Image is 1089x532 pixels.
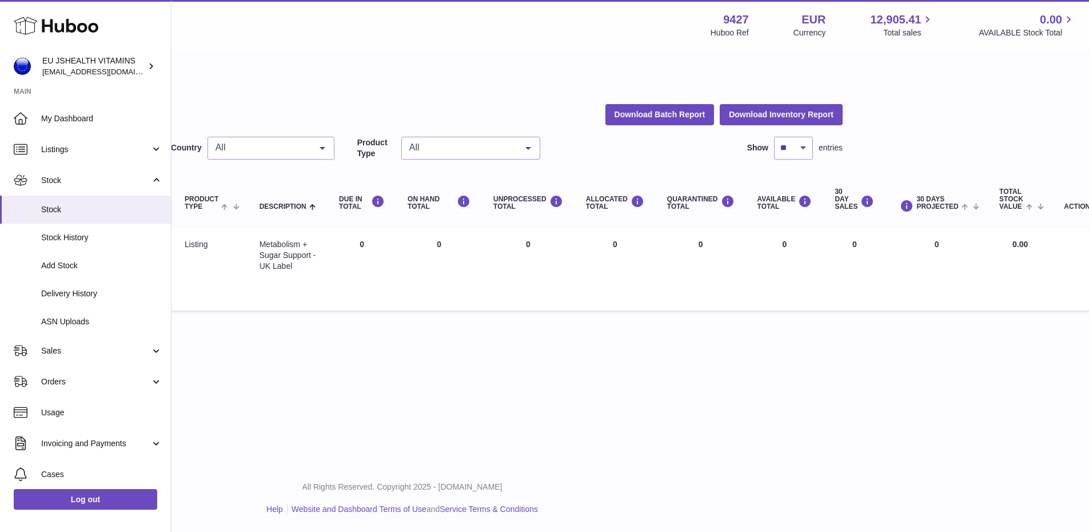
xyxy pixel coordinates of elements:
[42,67,168,76] span: [EMAIL_ADDRESS][DOMAIN_NAME]
[979,27,1075,38] span: AVAILABLE Stock Total
[482,228,575,311] td: 0
[723,12,749,27] strong: 9427
[41,346,150,356] span: Sales
[999,188,1023,211] span: Total stock value
[711,27,749,38] div: Huboo Ref
[328,228,396,311] td: 0
[916,196,958,211] span: 30 DAYS PROJECTED
[819,142,843,153] span: entries
[835,188,874,211] div: 30 DAY SALES
[339,195,385,211] div: DUE IN TOTAL
[883,27,934,38] span: Total sales
[292,505,426,514] a: Website and Dashboard Terms of Use
[408,195,470,211] div: ON HAND Total
[699,240,703,249] span: 0
[41,316,162,327] span: ASN Uploads
[667,195,735,211] div: QUARANTINED Total
[171,142,202,153] label: Country
[266,505,283,514] a: Help
[41,204,162,215] span: Stock
[720,104,843,125] button: Download Inventory Report
[357,137,396,159] label: Product Type
[213,142,311,153] span: All
[801,12,825,27] strong: EUR
[185,196,218,211] span: Product Type
[870,12,921,27] span: 12,905.41
[41,113,162,124] span: My Dashboard
[747,142,768,153] label: Show
[42,55,145,77] div: EU JSHEALTH VITAMINS
[885,228,988,311] td: 0
[605,104,715,125] button: Download Batch Report
[185,240,208,249] span: listing
[493,195,563,211] div: UNPROCESSED Total
[396,228,482,311] td: 0
[440,505,538,514] a: Service Terms & Conditions
[1012,240,1028,249] span: 0.00
[260,239,316,272] div: Metabolism + Sugar Support - UK Label
[746,228,824,311] td: 0
[41,438,150,449] span: Invoicing and Payments
[586,195,644,211] div: ALLOCATED Total
[41,288,162,299] span: Delivery History
[14,489,157,510] a: Log out
[41,469,162,480] span: Cases
[41,407,162,418] span: Usage
[41,175,150,186] span: Stock
[575,228,656,311] td: 0
[823,228,885,311] td: 0
[14,58,31,75] img: internalAdmin-9427@internal.huboo.com
[41,144,150,155] span: Listings
[1040,12,1062,27] span: 0.00
[41,260,162,271] span: Add Stock
[406,142,517,153] span: All
[979,12,1075,38] a: 0.00 AVAILABLE Stock Total
[260,203,306,211] span: Description
[41,232,162,243] span: Stock History
[288,504,538,515] li: and
[793,27,826,38] div: Currency
[41,376,150,387] span: Orders
[870,12,934,38] a: 12,905.41 Total sales
[757,195,812,211] div: AVAILABLE Total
